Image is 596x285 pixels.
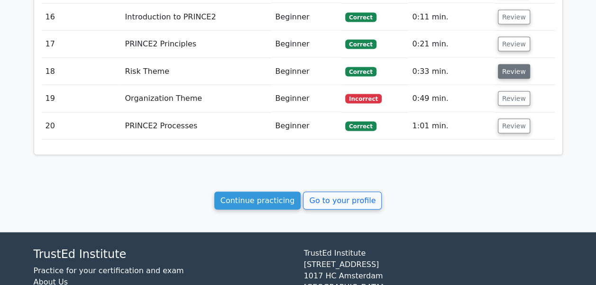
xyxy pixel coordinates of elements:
[408,4,494,31] td: 0:11 min.
[271,113,341,140] td: Beginner
[34,266,184,275] a: Practice for your certification and exam
[271,58,341,85] td: Beginner
[42,85,121,112] td: 19
[271,85,341,112] td: Beginner
[34,248,293,261] h4: TrustEd Institute
[345,13,376,22] span: Correct
[121,58,271,85] td: Risk Theme
[408,113,494,140] td: 1:01 min.
[42,4,121,31] td: 16
[498,10,530,25] button: Review
[42,113,121,140] td: 20
[498,37,530,52] button: Review
[345,122,376,131] span: Correct
[121,31,271,58] td: PRINCE2 Principles
[345,67,376,77] span: Correct
[408,58,494,85] td: 0:33 min.
[498,91,530,106] button: Review
[498,119,530,134] button: Review
[121,85,271,112] td: Organization Theme
[408,85,494,112] td: 0:49 min.
[498,64,530,79] button: Review
[121,4,271,31] td: Introduction to PRINCE2
[42,58,121,85] td: 18
[408,31,494,58] td: 0:21 min.
[42,31,121,58] td: 17
[345,40,376,49] span: Correct
[303,192,382,210] a: Go to your profile
[271,4,341,31] td: Beginner
[121,113,271,140] td: PRINCE2 Processes
[345,94,382,104] span: Incorrect
[271,31,341,58] td: Beginner
[214,192,301,210] a: Continue practicing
